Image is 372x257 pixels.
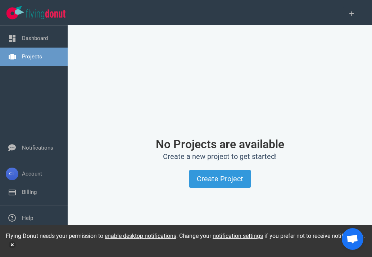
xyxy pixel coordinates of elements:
[22,189,37,195] a: Billing
[26,9,65,19] img: Flying Donut text logo
[22,53,42,60] a: Projects
[22,145,53,151] a: Notifications
[22,170,42,177] a: Account
[105,232,176,239] a: enable desktop notifications
[213,232,263,239] a: notification settings
[22,35,48,41] a: Dashboard
[94,138,346,151] h1: No Projects are available
[6,232,176,239] span: Flying Donut needs your permission to
[189,170,251,188] button: Create Project
[94,152,346,161] h2: Create a new project to get started!
[22,215,33,221] a: Help
[176,232,365,239] span: . Change your if you prefer not to receive notifications.
[342,228,363,250] div: Chat abierto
